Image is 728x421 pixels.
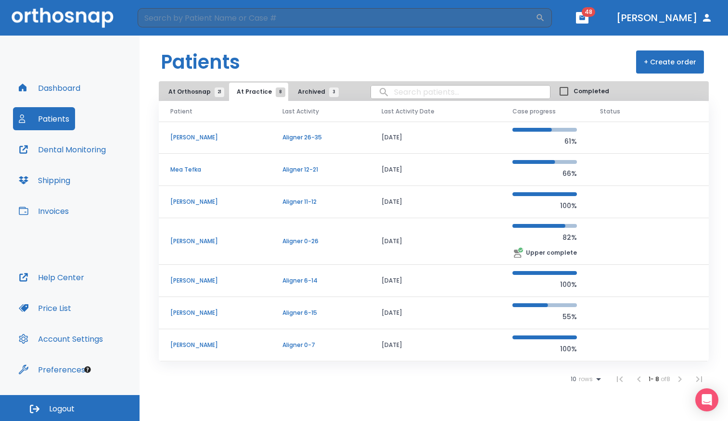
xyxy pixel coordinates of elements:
[571,376,576,383] span: 10
[49,404,75,414] span: Logout
[574,87,609,96] span: Completed
[370,218,501,265] td: [DATE]
[170,107,192,116] span: Patient
[282,107,319,116] span: Last Activity
[512,200,577,211] p: 100%
[695,388,718,411] div: Open Intercom Messenger
[13,358,91,381] button: Preferences
[170,276,259,285] p: [PERSON_NAME]
[613,9,716,26] button: [PERSON_NAME]
[170,165,259,174] p: Mea Tefka
[83,365,92,374] div: Tooltip anchor
[649,375,661,383] span: 1 - 8
[512,136,577,147] p: 61%
[370,297,501,329] td: [DATE]
[13,138,112,161] button: Dental Monitoring
[512,232,577,243] p: 82%
[382,107,434,116] span: Last Activity Date
[13,76,86,99] button: Dashboard
[370,154,501,186] td: [DATE]
[512,279,577,290] p: 100%
[170,198,259,206] p: [PERSON_NAME]
[13,327,109,350] button: Account Settings
[13,266,90,289] button: Help Center
[600,107,620,116] span: Status
[276,87,285,97] span: 8
[661,375,670,383] span: of 8
[329,87,339,97] span: 3
[282,237,358,246] p: Aligner 0-26
[168,87,219,96] span: At Orthosnap
[298,87,334,96] span: Archived
[170,237,259,246] p: [PERSON_NAME]
[170,133,259,142] p: [PERSON_NAME]
[13,107,75,130] button: Patients
[237,87,281,96] span: At Practice
[13,169,76,192] button: Shipping
[161,48,240,76] h1: Patients
[170,309,259,317] p: [PERSON_NAME]
[512,343,577,355] p: 100%
[512,168,577,179] p: 66%
[282,165,358,174] p: Aligner 12-21
[282,133,358,142] p: Aligner 26-35
[582,7,595,17] span: 48
[512,107,556,116] span: Case progress
[138,8,536,27] input: Search by Patient Name or Case #
[282,276,358,285] p: Aligner 6-14
[13,199,75,223] button: Invoices
[576,376,593,383] span: rows
[13,297,77,320] button: Price List
[370,329,501,361] td: [DATE]
[215,87,224,97] span: 21
[370,361,501,394] td: [DATE]
[512,311,577,322] p: 55%
[282,309,358,317] p: Aligner 6-15
[170,341,259,349] p: [PERSON_NAME]
[12,8,114,27] img: Orthosnap
[282,341,358,349] p: Aligner 0-7
[636,50,704,74] button: + Create order
[370,265,501,297] td: [DATE]
[370,186,501,218] td: [DATE]
[370,122,501,154] td: [DATE]
[371,83,550,101] input: search
[282,198,358,206] p: Aligner 11-12
[161,83,344,101] div: tabs
[526,248,577,257] p: Upper complete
